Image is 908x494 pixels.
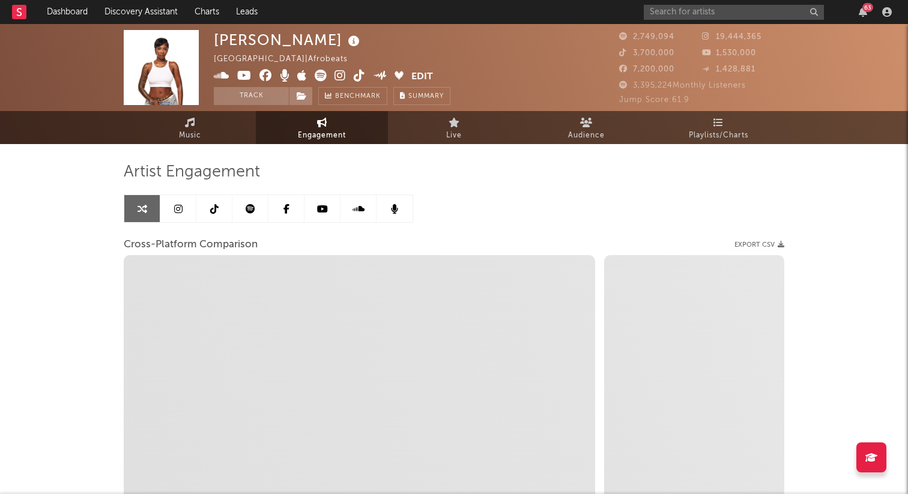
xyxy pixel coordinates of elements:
span: Summary [408,93,444,100]
span: Engagement [298,128,346,143]
button: Export CSV [734,241,784,249]
div: [GEOGRAPHIC_DATA] | Afrobeats [214,52,362,67]
span: 3,395,224 Monthly Listeners [619,82,746,89]
a: Benchmark [318,87,387,105]
span: 3,700,000 [619,49,674,57]
a: Audience [520,111,652,144]
span: 2,749,094 [619,33,674,41]
input: Search for artists [644,5,824,20]
a: Live [388,111,520,144]
span: Artist Engagement [124,165,260,179]
span: 1,530,000 [702,49,756,57]
button: Summary [393,87,450,105]
button: 63 [859,7,867,17]
span: Benchmark [335,89,381,104]
a: Playlists/Charts [652,111,784,144]
span: Jump Score: 61.9 [619,96,689,104]
a: Music [124,111,256,144]
span: 7,200,000 [619,65,674,73]
span: 1,428,881 [702,65,755,73]
a: Engagement [256,111,388,144]
span: 19,444,365 [702,33,761,41]
button: Edit [411,70,433,85]
div: [PERSON_NAME] [214,30,363,50]
button: Track [214,87,289,105]
span: Playlists/Charts [689,128,748,143]
span: Music [179,128,201,143]
div: 63 [862,3,873,12]
span: Live [446,128,462,143]
span: Audience [568,128,605,143]
span: Cross-Platform Comparison [124,238,258,252]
